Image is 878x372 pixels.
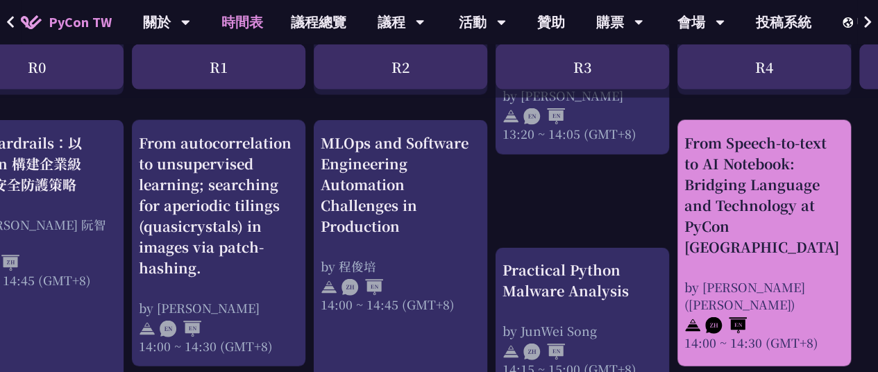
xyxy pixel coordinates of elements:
div: From autocorrelation to unsupervised learning; searching for aperiodic tilings (quasicrystals) in... [139,133,298,278]
div: by JunWei Song [503,322,662,339]
img: svg+xml;base64,PHN2ZyB4bWxucz0iaHR0cDovL3d3dy53My5vcmcvMjAwMC9zdmciIHdpZHRoPSIyNCIgaGVpZ2h0PSIyNC... [684,317,701,334]
img: svg+xml;base64,PHN2ZyB4bWxucz0iaHR0cDovL3d3dy53My5vcmcvMjAwMC9zdmciIHdpZHRoPSIyNCIgaGVpZ2h0PSIyNC... [139,321,155,337]
div: MLOps and Software Engineering Automation Challenges in Production [321,133,480,237]
div: 13:20 ~ 14:05 (GMT+8) [503,125,662,142]
img: ENEN.5a408d1.svg [523,108,565,125]
img: svg+xml;base64,PHN2ZyB4bWxucz0iaHR0cDovL3d3dy53My5vcmcvMjAwMC9zdmciIHdpZHRoPSIyNCIgaGVpZ2h0PSIyNC... [503,108,519,125]
div: R1 [132,44,305,90]
a: From autocorrelation to unsupervised learning; searching for aperiodic tilings (quasicrystals) in... [139,133,298,355]
img: Locale Icon [843,17,856,28]
div: by [PERSON_NAME] ([PERSON_NAME]) [684,278,844,313]
div: R3 [496,44,669,90]
div: 14:00 ~ 14:30 (GMT+8) [139,337,298,355]
img: ZHEN.371966e.svg [341,279,383,296]
img: ENEN.5a408d1.svg [160,321,201,337]
img: ZHEN.371966e.svg [705,317,747,334]
div: R4 [677,44,851,90]
div: R2 [314,44,487,90]
span: PyCon TW [49,12,112,33]
div: 14:00 ~ 14:45 (GMT+8) [321,296,480,313]
img: Home icon of PyCon TW 2025 [21,15,42,29]
div: by 程俊培 [321,257,480,275]
div: From Speech-to-text to AI Notebook: Bridging Language and Technology at PyCon [GEOGRAPHIC_DATA] [684,133,844,257]
div: 14:00 ~ 14:30 (GMT+8) [684,334,844,351]
a: From Speech-to-text to AI Notebook: Bridging Language and Technology at PyCon [GEOGRAPHIC_DATA] b... [684,133,844,355]
img: ZHEN.371966e.svg [523,344,565,360]
div: by [PERSON_NAME] [139,299,298,316]
img: svg+xml;base64,PHN2ZyB4bWxucz0iaHR0cDovL3d3dy53My5vcmcvMjAwMC9zdmciIHdpZHRoPSIyNCIgaGVpZ2h0PSIyNC... [503,344,519,360]
a: PyCon TW [7,5,126,40]
div: Practical Python Malware Analysis [503,260,662,301]
img: svg+xml;base64,PHN2ZyB4bWxucz0iaHR0cDovL3d3dy53My5vcmcvMjAwMC9zdmciIHdpZHRoPSIyNCIgaGVpZ2h0PSIyNC... [321,279,337,296]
